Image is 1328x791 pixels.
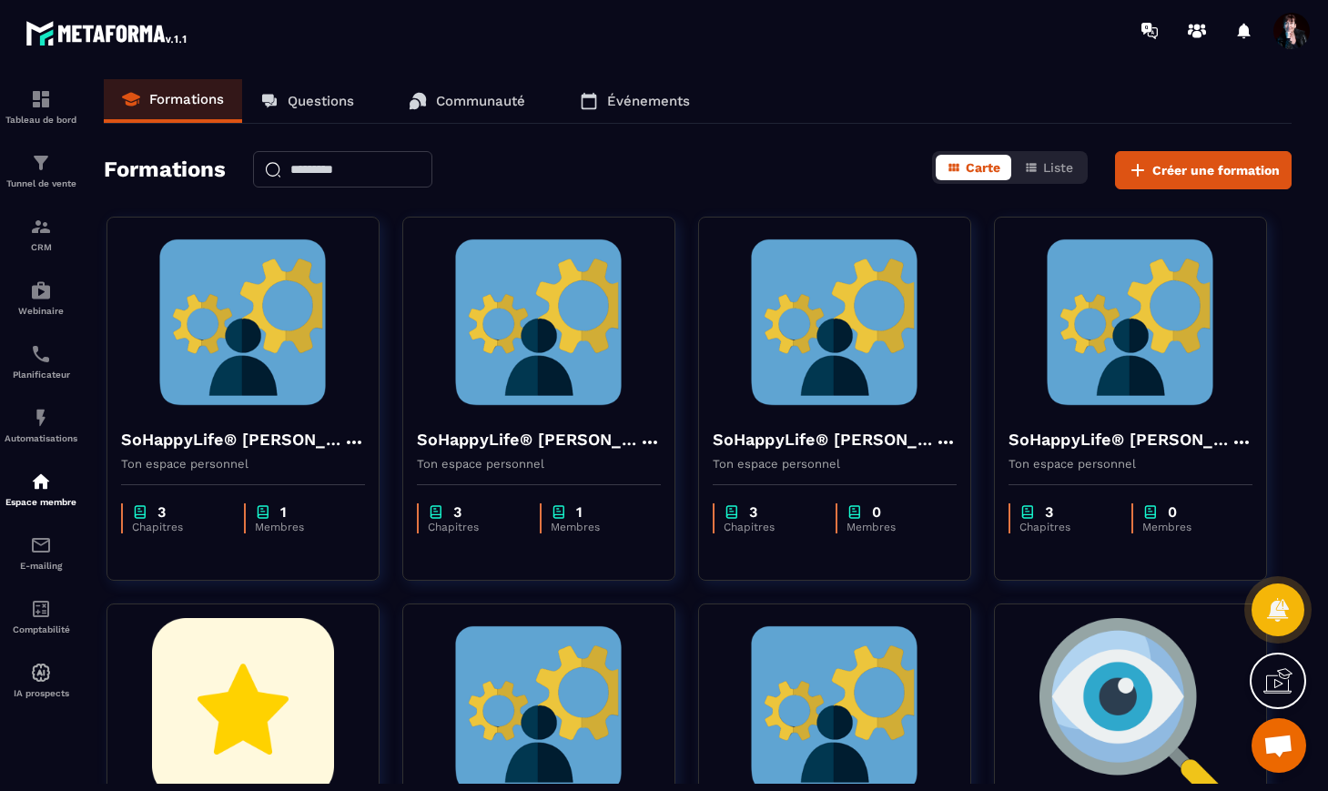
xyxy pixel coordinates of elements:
h4: SoHappyLife® [PERSON_NAME] [1009,427,1231,452]
p: Ton espace personnel [1009,457,1252,471]
a: emailemailE-mailing [5,521,77,584]
img: chapter [255,503,271,521]
p: 3 [453,503,461,521]
h4: SoHappyLife® [PERSON_NAME] [121,427,343,452]
img: formation-background [121,231,365,413]
a: formation-backgroundSoHappyLife® [PERSON_NAME]Ton espace personnelchapter3Chapitreschapter0Membres [698,217,994,603]
p: CRM [5,242,77,252]
p: Ton espace personnel [417,457,661,471]
img: formation-background [713,231,957,413]
span: Carte [966,160,1000,175]
img: scheduler [30,343,52,365]
p: Chapitres [428,521,522,533]
img: automations [30,662,52,684]
button: Carte [936,155,1011,180]
img: formation-background [1009,231,1252,413]
p: Ton espace personnel [121,457,365,471]
img: formation-background [417,231,661,413]
a: Événements [562,79,708,123]
img: formation [30,216,52,238]
a: formationformationTunnel de vente [5,138,77,202]
h4: SoHappyLife® [PERSON_NAME] [713,427,935,452]
a: schedulerschedulerPlanificateur [5,330,77,393]
a: automationsautomationsEspace membre [5,457,77,521]
img: chapter [428,503,444,521]
p: Formations [149,91,224,107]
p: Membres [255,521,347,533]
p: 0 [1168,503,1177,521]
p: Ton espace personnel [713,457,957,471]
img: formation [30,152,52,174]
p: Questions [288,93,354,109]
img: automations [30,407,52,429]
p: Webinaire [5,306,77,316]
img: email [30,534,52,556]
img: chapter [1142,503,1159,521]
p: Membres [1142,521,1234,533]
a: formation-backgroundSoHappyLife® [PERSON_NAME]Ton espace personnelchapter3Chapitreschapter0Membres [994,217,1290,603]
a: Questions [242,79,372,123]
p: Espace membre [5,497,77,507]
img: automations [30,471,52,492]
h4: SoHappyLife® [PERSON_NAME] [417,427,639,452]
img: chapter [132,503,148,521]
a: Formations [104,79,242,123]
img: chapter [551,503,567,521]
a: Communauté [390,79,543,123]
button: Liste [1013,155,1084,180]
a: formationformationCRM [5,202,77,266]
p: 0 [872,503,881,521]
p: Chapitres [724,521,817,533]
img: chapter [1019,503,1036,521]
img: formation [30,88,52,110]
a: formation-backgroundSoHappyLife® [PERSON_NAME]Ton espace personnelchapter3Chapitreschapter1Membres [106,217,402,603]
h2: Formations [104,151,226,189]
button: Créer une formation [1115,151,1292,189]
span: Liste [1043,160,1073,175]
p: 3 [749,503,757,521]
p: 1 [280,503,287,521]
p: Planificateur [5,370,77,380]
img: chapter [724,503,740,521]
p: Événements [607,93,690,109]
p: Chapitres [1019,521,1113,533]
a: formation-backgroundSoHappyLife® [PERSON_NAME]Ton espace personnelchapter3Chapitreschapter1Membres [402,217,698,603]
p: Tunnel de vente [5,178,77,188]
img: logo [25,16,189,49]
a: automationsautomationsWebinaire [5,266,77,330]
img: accountant [30,598,52,620]
a: Ouvrir le chat [1252,718,1306,773]
p: Tableau de bord [5,115,77,125]
p: 1 [576,503,583,521]
p: Communauté [436,93,525,109]
span: Créer une formation [1152,161,1280,179]
a: automationsautomationsAutomatisations [5,393,77,457]
img: automations [30,279,52,301]
a: formationformationTableau de bord [5,75,77,138]
p: Automatisations [5,433,77,443]
p: 3 [1045,503,1053,521]
p: Chapitres [132,521,226,533]
p: IA prospects [5,688,77,698]
img: chapter [846,503,863,521]
p: E-mailing [5,561,77,571]
p: Membres [551,521,643,533]
a: accountantaccountantComptabilité [5,584,77,648]
p: 3 [157,503,166,521]
p: Comptabilité [5,624,77,634]
p: Membres [846,521,938,533]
